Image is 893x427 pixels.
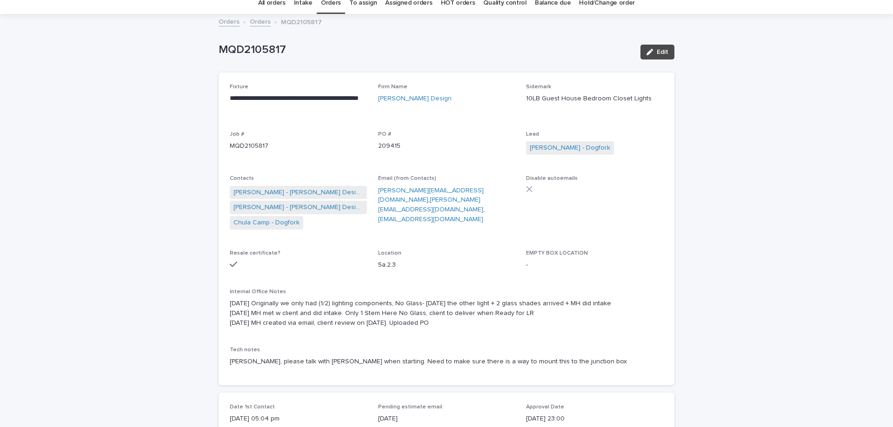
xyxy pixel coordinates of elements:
a: [PERSON_NAME] - Dogfork [530,143,610,153]
span: Tech notes [230,347,260,353]
p: 10LB Guest House Bedroom Closet Lights [526,94,663,104]
p: , , [378,186,515,224]
span: Job # [230,131,244,137]
span: PO # [378,131,391,137]
span: EMPTY BOX LOCATION [526,250,588,256]
p: [PERSON_NAME], please talk with [PERSON_NAME] when starting. Need to make sure there is a way to ... [230,357,663,367]
span: Sidemark [526,84,551,90]
p: 209415 [378,141,515,151]
a: Orders [219,16,240,26]
span: Disable autoemails [526,176,578,181]
a: Orders [250,16,271,26]
span: Location [378,250,401,256]
p: [DATE] Originally we only had (1/2) lighting components, No Glass- [DATE] the other light + 2 gla... [230,299,663,328]
a: [EMAIL_ADDRESS][DOMAIN_NAME] [378,216,483,223]
p: 5a.2.3 [378,260,515,270]
p: MQD2105817 [219,43,633,57]
p: MQD2105817 [230,141,367,151]
a: [PERSON_NAME][EMAIL_ADDRESS][DOMAIN_NAME] [378,187,484,204]
p: [DATE] 23:00 [526,414,663,424]
span: Contacts [230,176,254,181]
span: Resale certificate? [230,250,280,256]
span: Edit [657,49,668,55]
span: Approval Date [526,404,564,410]
span: Firm Name [378,84,407,90]
span: Lead [526,131,539,137]
a: [PERSON_NAME][EMAIL_ADDRESS][DOMAIN_NAME] [378,197,483,213]
span: Email (from Contacts) [378,176,436,181]
a: [PERSON_NAME] Design [378,94,452,104]
button: Edit [640,45,674,59]
p: - [526,260,663,270]
p: MQD2105817 [281,16,322,26]
a: [PERSON_NAME] - [PERSON_NAME] Design [233,203,363,212]
span: Fixture [230,84,248,90]
a: Chula Camp - Dogfork [233,218,300,228]
span: Date 1st Contact [230,404,275,410]
p: [DATE] [378,414,515,424]
span: Internal Office Notes [230,289,286,295]
p: [DATE] 05:04 pm [230,414,367,424]
a: [PERSON_NAME] - [PERSON_NAME] Design [233,188,363,197]
span: Pending estimate email [378,404,442,410]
